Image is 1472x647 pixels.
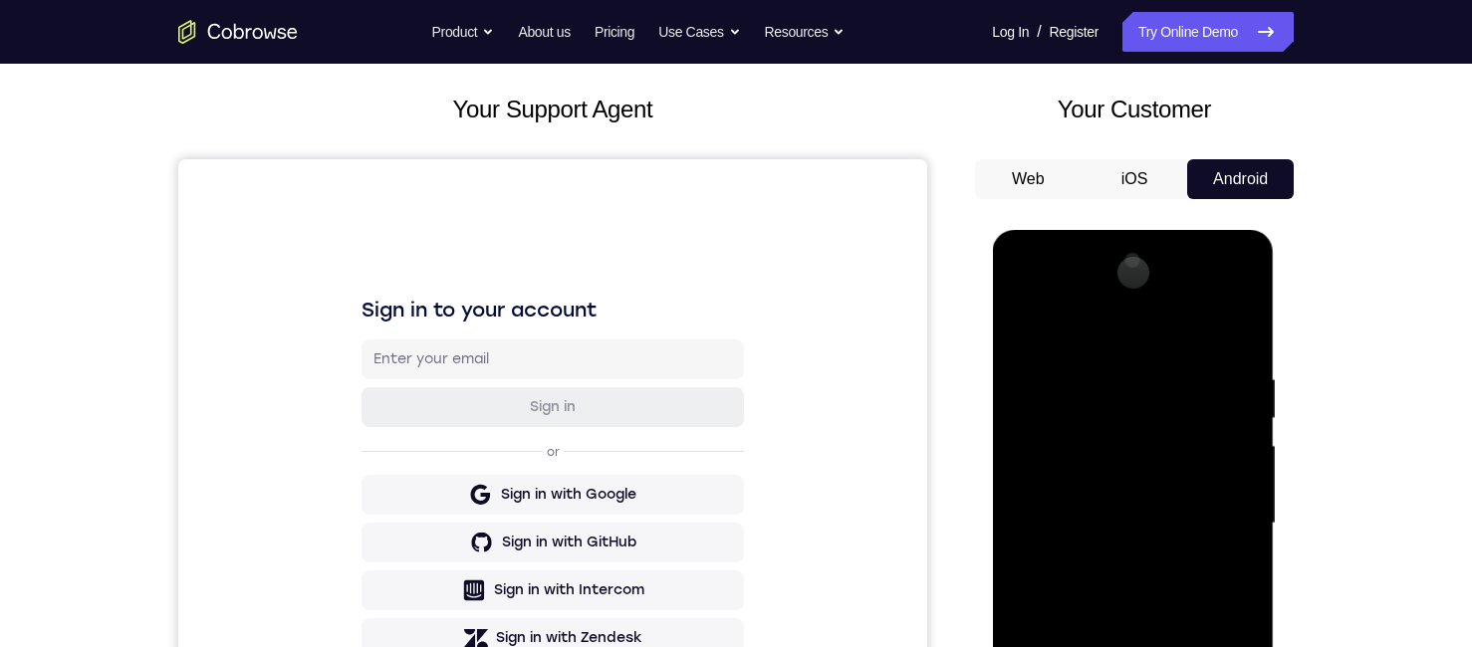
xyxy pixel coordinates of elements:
div: Sign in with Google [323,325,458,345]
a: Register [1050,12,1099,52]
button: Web [975,159,1082,199]
button: Sign in [183,228,566,268]
button: Sign in with Google [183,316,566,355]
button: Resources [765,12,846,52]
h2: Your Customer [975,92,1294,127]
button: Android [1187,159,1294,199]
span: / [1037,20,1041,44]
a: Create a new account [337,516,478,530]
button: Use Cases [658,12,740,52]
h2: Your Support Agent [178,92,927,127]
div: Sign in with GitHub [324,373,458,393]
input: Enter your email [195,190,554,210]
a: Log In [992,12,1029,52]
a: Pricing [595,12,634,52]
a: About us [518,12,570,52]
button: Sign in with Zendesk [183,459,566,499]
div: Sign in with Zendesk [318,469,464,489]
button: Sign in with Intercom [183,411,566,451]
div: Sign in with Intercom [316,421,466,441]
a: Try Online Demo [1122,12,1294,52]
button: iOS [1082,159,1188,199]
a: Go to the home page [178,20,298,44]
p: Don't have an account? [183,515,566,531]
button: Sign in with GitHub [183,363,566,403]
button: Product [432,12,495,52]
p: or [365,285,385,301]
